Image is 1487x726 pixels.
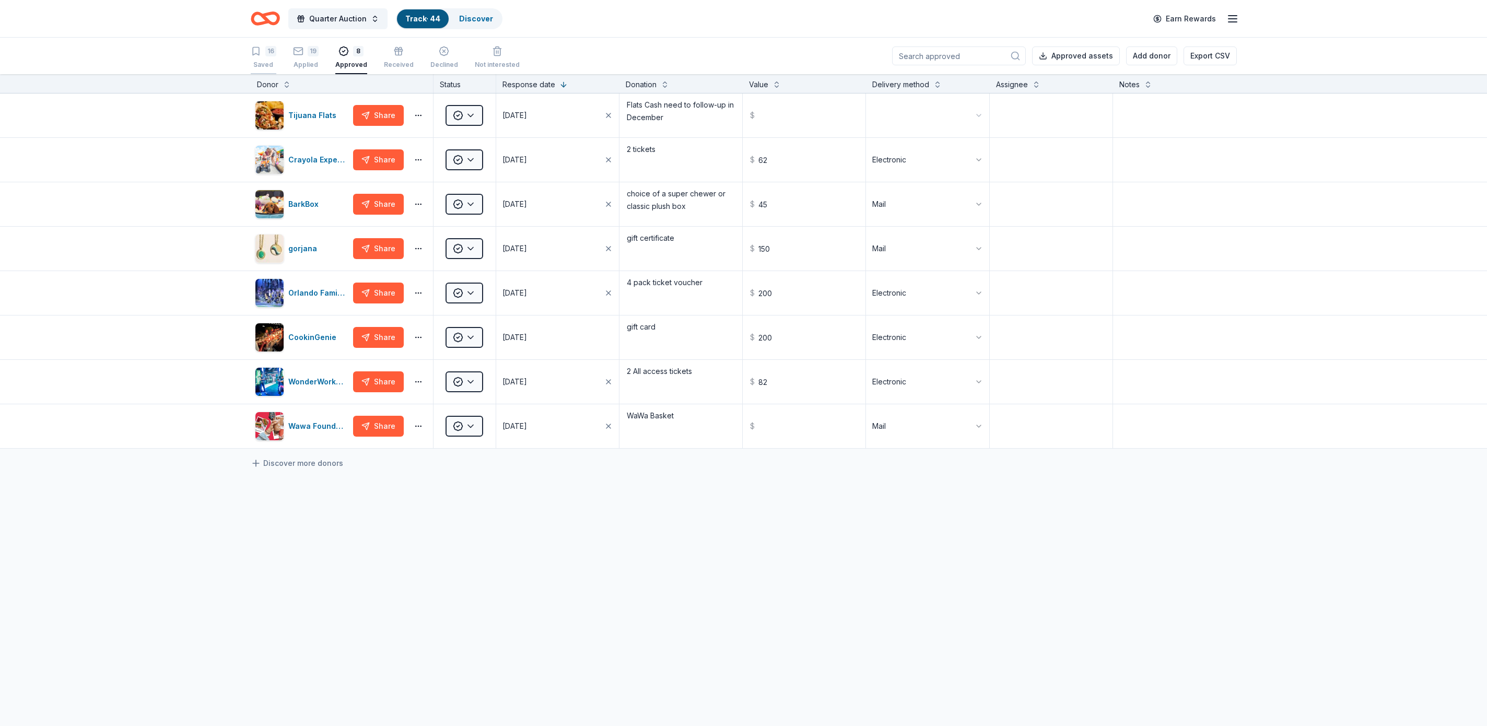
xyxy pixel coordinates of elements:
button: Share [353,327,404,348]
div: BarkBox [288,198,323,210]
button: Share [353,149,404,170]
button: [DATE] [496,93,619,137]
button: Add donor [1126,46,1177,65]
button: [DATE] [496,360,619,404]
a: Discover [459,14,493,23]
button: Share [353,371,404,392]
div: [DATE] [502,109,527,122]
input: Search approved [892,46,1026,65]
img: Image for CookinGenie [255,323,284,352]
button: Image for WonderWorks OrlandoWonderWorks Orlando [255,367,349,396]
div: Approved [335,61,367,69]
textarea: 4 pack ticket voucher [620,272,741,314]
div: Tijuana Flats [288,109,341,122]
textarea: 2 All access tickets [620,361,741,403]
textarea: gift card [620,317,741,358]
button: Declined [430,42,458,74]
button: Image for Tijuana FlatsTijuana Flats [255,101,349,130]
button: 8Approved [335,42,367,74]
div: 8 [353,46,364,56]
button: Image for gorjanagorjana [255,234,349,263]
img: Image for Wawa Foundation [255,412,284,440]
button: Share [353,283,404,303]
button: 16Saved [251,42,276,74]
div: [DATE] [502,154,527,166]
div: [DATE] [502,287,527,299]
button: [DATE] [496,227,619,271]
button: [DATE] [496,271,619,315]
textarea: gift certificate [620,228,741,270]
div: Not interested [475,61,520,69]
div: 19 [308,46,319,56]
button: Share [353,105,404,126]
button: Image for Crayola Experience (Orlando)Crayola Experience ([GEOGRAPHIC_DATA]) [255,145,349,174]
button: Share [353,416,404,437]
div: Donation [626,78,657,91]
div: Notes [1119,78,1140,91]
div: Received [384,61,414,69]
div: Saved [251,61,276,69]
button: Track· 44Discover [396,8,502,29]
div: Delivery method [872,78,929,91]
div: [DATE] [502,376,527,388]
button: Quarter Auction [288,8,388,29]
button: Image for BarkBoxBarkBox [255,190,349,219]
a: Home [251,6,280,31]
div: Assignee [996,78,1028,91]
button: Share [353,194,404,215]
div: Declined [430,61,458,69]
img: Image for Crayola Experience (Orlando) [255,146,284,174]
div: [DATE] [502,331,527,344]
button: Share [353,238,404,259]
button: Image for Orlando Family StageOrlando Family Stage [255,278,349,308]
button: [DATE] [496,182,619,226]
textarea: choice of a super chewer or classic plush box [620,183,741,225]
img: Image for BarkBox [255,190,284,218]
button: Export CSV [1184,46,1237,65]
img: Image for Orlando Family Stage [255,279,284,307]
button: Image for Wawa FoundationWawa Foundation [255,412,349,441]
div: Wawa Foundation [288,420,349,432]
a: Discover more donors [251,457,343,470]
textarea: 2 tickets [620,139,741,181]
a: Earn Rewards [1147,9,1222,28]
div: [DATE] [502,242,527,255]
div: 16 [265,46,276,56]
div: Orlando Family Stage [288,287,349,299]
a: Track· 44 [405,14,440,23]
div: Value [749,78,768,91]
div: Applied [293,61,319,69]
textarea: WaWa Basket [620,405,741,447]
textarea: Flats Cash need to follow-up in December [620,95,741,136]
button: 19Applied [293,42,319,74]
button: Not interested [475,42,520,74]
button: Approved assets [1032,46,1120,65]
div: Donor [257,78,278,91]
div: [DATE] [502,198,527,210]
button: [DATE] [496,404,619,448]
img: Image for gorjana [255,235,284,263]
span: Quarter Auction [309,13,367,25]
div: CookinGenie [288,331,341,344]
img: Image for WonderWorks Orlando [255,368,284,396]
div: gorjana [288,242,321,255]
div: Response date [502,78,555,91]
img: Image for Tijuana Flats [255,101,284,130]
div: Crayola Experience ([GEOGRAPHIC_DATA]) [288,154,349,166]
button: [DATE] [496,315,619,359]
button: Image for CookinGenieCookinGenie [255,323,349,352]
button: [DATE] [496,138,619,182]
div: [DATE] [502,420,527,432]
div: Status [434,74,496,93]
button: Received [384,42,414,74]
div: WonderWorks Orlando [288,376,349,388]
